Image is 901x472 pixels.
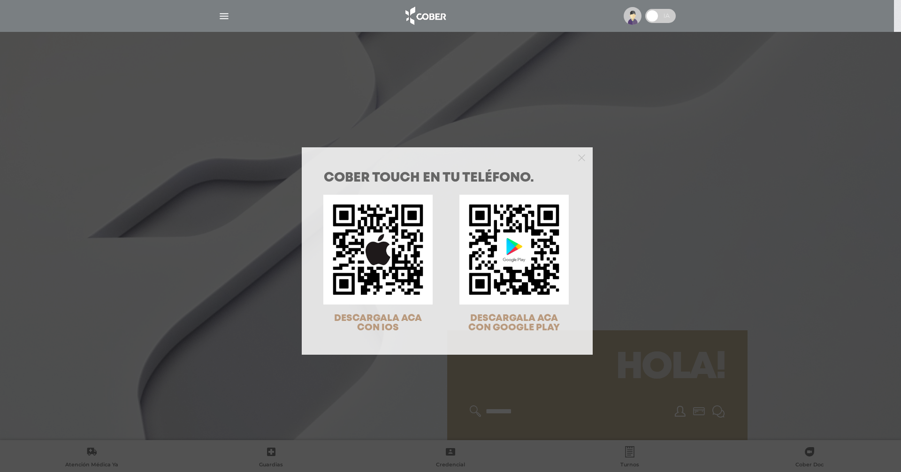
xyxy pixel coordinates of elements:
h1: COBER TOUCH en tu teléfono. [324,172,571,185]
span: DESCARGALA ACA CON GOOGLE PLAY [468,314,560,332]
span: DESCARGALA ACA CON IOS [334,314,422,332]
button: Close [578,153,585,161]
img: qr-code [323,195,433,304]
img: qr-code [459,195,569,304]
